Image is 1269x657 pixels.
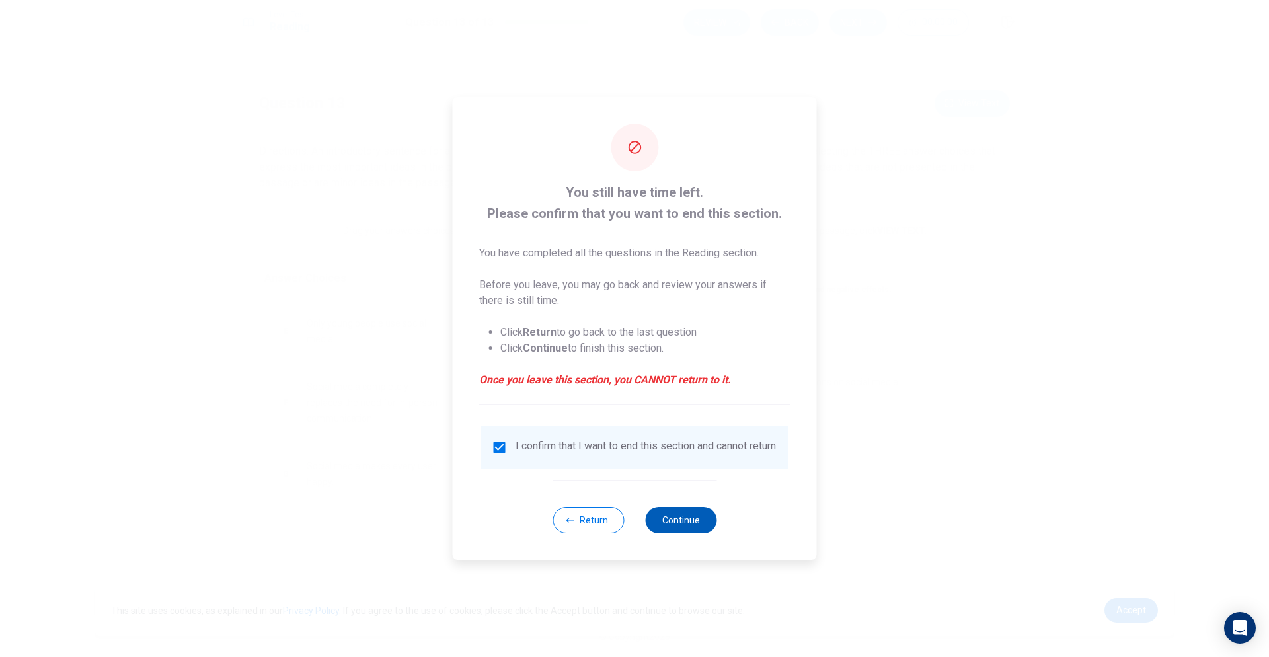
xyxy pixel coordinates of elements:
span: You still have time left. Please confirm that you want to end this section. [479,182,790,224]
strong: Continue [523,342,568,354]
button: Continue [645,507,716,533]
p: Before you leave, you may go back and review your answers if there is still time. [479,277,790,309]
div: I confirm that I want to end this section and cannot return. [516,440,778,455]
button: Return [553,507,624,533]
strong: Return [523,326,557,338]
li: Click to finish this section. [500,340,790,356]
div: Open Intercom Messenger [1224,612,1256,644]
p: You have completed all the questions in the Reading section. [479,245,790,261]
em: Once you leave this section, you CANNOT return to it. [479,372,790,388]
li: Click to go back to the last question [500,325,790,340]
